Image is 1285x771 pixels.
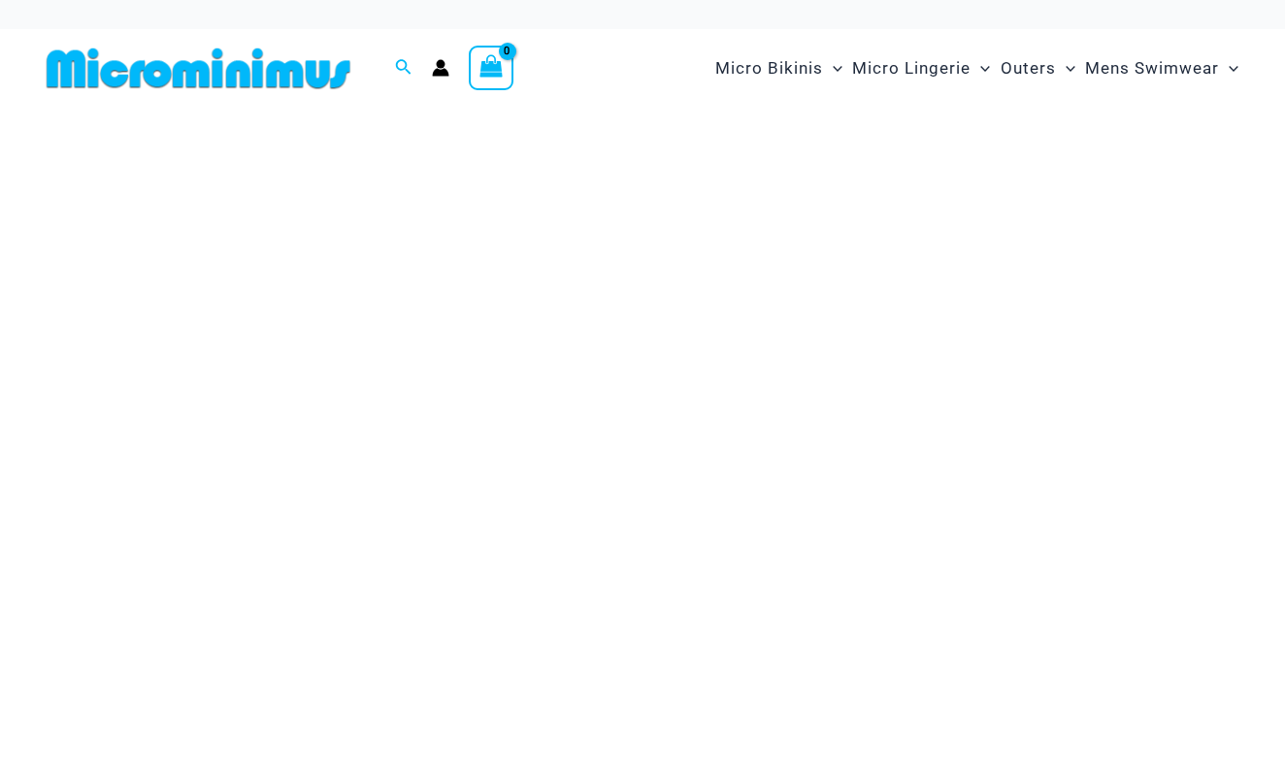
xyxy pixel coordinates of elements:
[469,46,513,90] a: View Shopping Cart, empty
[1056,44,1075,93] span: Menu Toggle
[710,39,847,98] a: Micro BikinisMenu ToggleMenu Toggle
[432,59,449,77] a: Account icon link
[1001,44,1056,93] span: Outers
[996,39,1080,98] a: OutersMenu ToggleMenu Toggle
[708,36,1246,101] nav: Site Navigation
[395,56,412,80] a: Search icon link
[852,44,971,93] span: Micro Lingerie
[1080,39,1243,98] a: Mens SwimwearMenu ToggleMenu Toggle
[715,44,823,93] span: Micro Bikinis
[847,39,995,98] a: Micro LingerieMenu ToggleMenu Toggle
[1219,44,1238,93] span: Menu Toggle
[823,44,842,93] span: Menu Toggle
[1085,44,1219,93] span: Mens Swimwear
[39,47,358,90] img: MM SHOP LOGO FLAT
[971,44,990,93] span: Menu Toggle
